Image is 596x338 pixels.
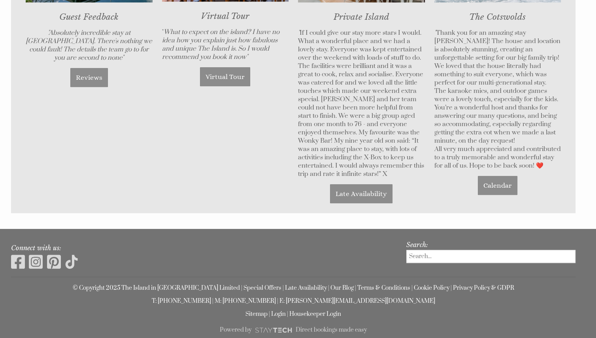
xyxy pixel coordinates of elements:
[328,284,329,292] span: |
[245,310,268,318] a: Sitemap
[411,284,413,292] span: |
[279,297,435,305] a: E: [PERSON_NAME][EMAIL_ADDRESS][DOMAIN_NAME]
[200,67,250,86] a: Virtual Tour
[65,254,79,270] img: Tiktok
[434,12,561,22] h2: The Cotswolds
[162,28,279,61] em: What to expect on the island? I have no idea how you explain just how fabulous and unique The Isl...
[330,284,354,292] a: Our Blog
[162,28,289,61] p: "
[26,12,153,22] h2: Guest Feedback
[47,254,61,270] img: Pinterest
[406,250,575,263] input: Search...
[355,284,356,292] span: |
[162,11,289,21] h2: Virtual Tour
[152,297,211,305] a: T: [PHONE_NUMBER]
[73,284,240,292] a: © Copyright 2025 The Island in [GEOGRAPHIC_DATA] Limited
[298,12,425,22] h2: Private Island
[287,310,288,318] span: |
[434,29,561,170] p: Thank you for an amazing stay [PERSON_NAME]! The house and location is absolutely stunning, creat...
[269,310,270,318] span: |
[434,29,436,37] em: "
[298,29,300,37] em: "
[26,29,152,62] em: "Absolutely incredible stay at [GEOGRAPHIC_DATA]. There's nothing we could fault! The details the...
[70,68,108,87] a: Reviews
[414,284,449,292] a: Cookie Policy
[289,310,341,318] a: Housekeeper Login
[406,241,575,249] h3: Search:
[271,310,286,318] a: Login
[330,184,392,203] a: Late Availability
[243,284,281,292] a: Special Offers
[255,325,292,335] img: scrumpy.png
[453,284,514,292] a: Privacy Policy & GDPR
[357,284,410,292] a: Terms & Conditions
[215,297,276,305] a: M: [PHONE_NUMBER]
[283,284,284,292] span: |
[11,254,25,270] img: Facebook
[478,176,517,195] a: Calendar
[285,284,327,292] a: Late Availability
[212,297,213,305] span: |
[277,297,278,305] span: |
[11,323,575,337] a: Powered byDirect bookings made easy
[29,254,43,270] img: Instagram
[298,29,425,178] p: If I could give our stay more stars I would. What a wonderful place and we had a lovely stay. Eve...
[11,244,395,252] h3: Connect with us:
[451,284,452,292] span: |
[241,284,242,292] span: |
